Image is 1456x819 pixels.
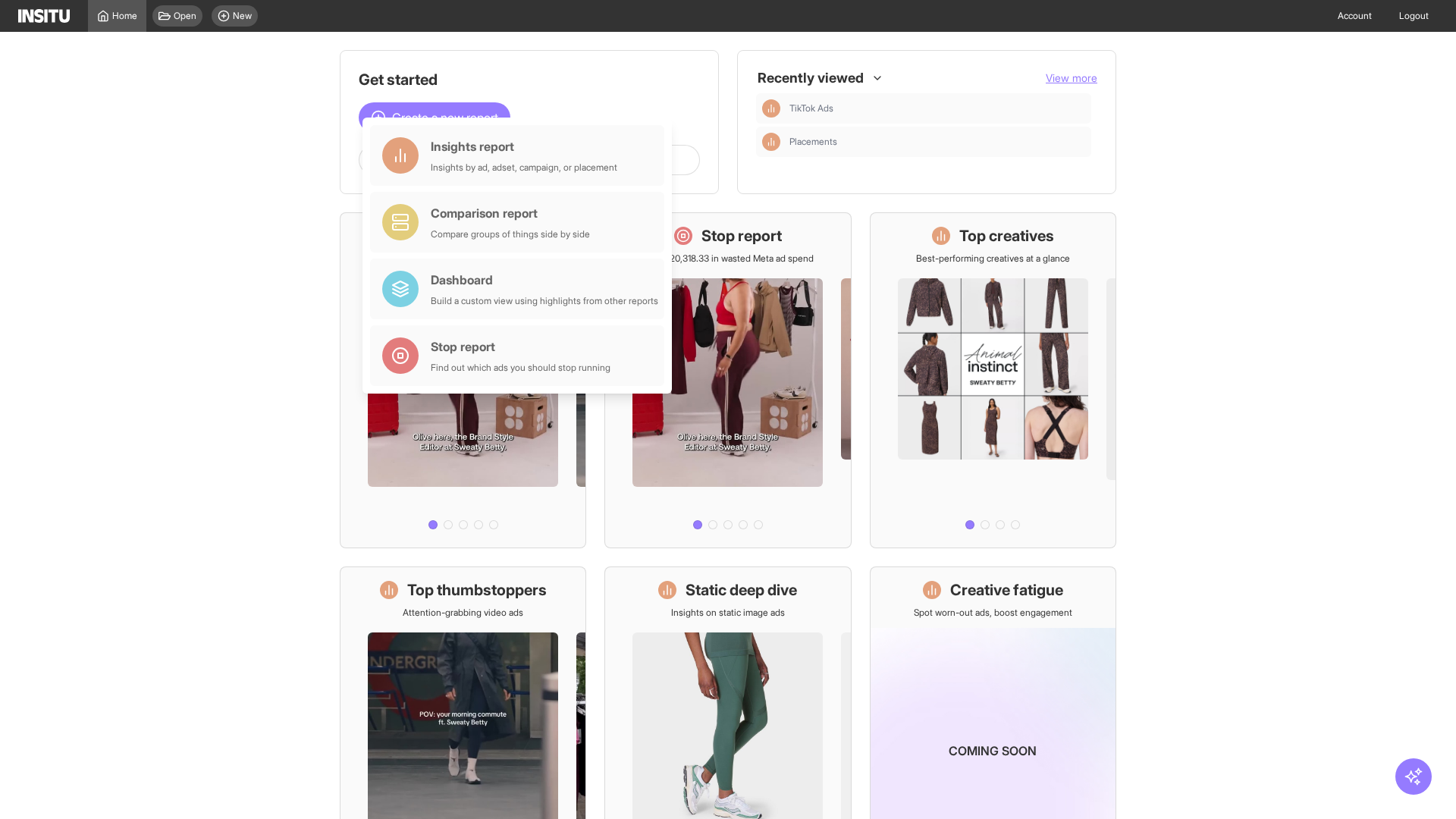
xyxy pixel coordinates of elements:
[174,10,196,22] span: Open
[233,10,252,22] span: New
[642,253,814,265] p: Save £20,318.33 in wasted Meta ad spend
[359,69,700,90] h1: Get started
[916,253,1070,265] p: Best-performing creatives at a glance
[789,136,837,148] span: Placements
[431,295,658,307] div: Build a custom view using highlights from other reports
[407,579,547,601] h1: Top thumbstoppers
[403,607,523,619] p: Attention-grabbing video ads
[431,228,590,240] div: Compare groups of things side by side
[431,162,617,174] div: Insights by ad, adset, campaign, or placement
[870,212,1116,548] a: Top creativesBest-performing creatives at a glance
[359,102,510,133] button: Create a new report
[1046,71,1097,86] button: View more
[604,212,851,548] a: Stop reportSave £20,318.33 in wasted Meta ad spend
[959,225,1054,246] h1: Top creatives
[762,133,780,151] div: Insights
[112,10,137,22] span: Home
[431,362,610,374] div: Find out which ads you should stop running
[431,137,617,155] div: Insights report
[1046,71,1097,84] span: View more
[431,271,658,289] div: Dashboard
[686,579,797,601] h1: Static deep dive
[701,225,782,246] h1: Stop report
[392,108,498,127] span: Create a new report
[18,9,70,23] img: Logo
[789,102,1085,115] span: TikTok Ads
[431,337,610,356] div: Stop report
[340,212,586,548] a: What's live nowSee all active ads instantly
[789,136,1085,148] span: Placements
[431,204,590,222] div: Comparison report
[789,102,833,115] span: TikTok Ads
[762,99,780,118] div: Insights
[671,607,785,619] p: Insights on static image ads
